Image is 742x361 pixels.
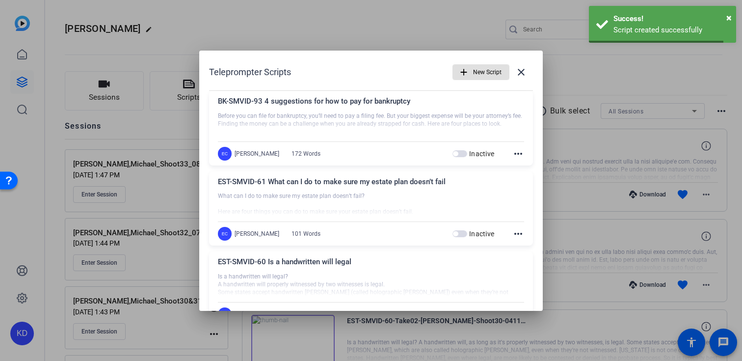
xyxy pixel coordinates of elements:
[726,12,732,24] span: ×
[469,310,494,318] span: Inactive
[235,150,279,158] div: [PERSON_NAME]
[458,67,469,78] mat-icon: add
[726,10,732,25] button: Close
[218,96,524,112] div: BK-SMVID-93 4 suggestions for how to pay for bankruptcy
[512,308,524,320] mat-icon: more_horiz
[473,63,502,82] span: New Script
[512,228,524,240] mat-icon: more_horiz
[613,13,729,25] div: Success!
[469,150,494,158] span: Inactive
[613,25,729,36] div: Script created successfully
[218,176,524,193] div: EST-SMVID-61 What can I do to make sure my estate plan doesn’t fail
[218,147,232,161] div: EC
[218,256,524,273] div: EST-SMVID-60 Is a handwritten will legal
[218,307,232,321] div: KD
[209,66,291,78] h1: Teleprompter Scripts
[469,230,494,238] span: Inactive
[291,310,317,318] div: 69 Words
[515,66,527,78] mat-icon: close
[235,230,279,238] div: [PERSON_NAME]
[291,150,320,158] div: 172 Words
[291,230,320,238] div: 101 Words
[235,310,279,318] div: [PERSON_NAME]
[512,148,524,160] mat-icon: more_horiz
[452,64,509,80] button: New Script
[218,227,232,241] div: EC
